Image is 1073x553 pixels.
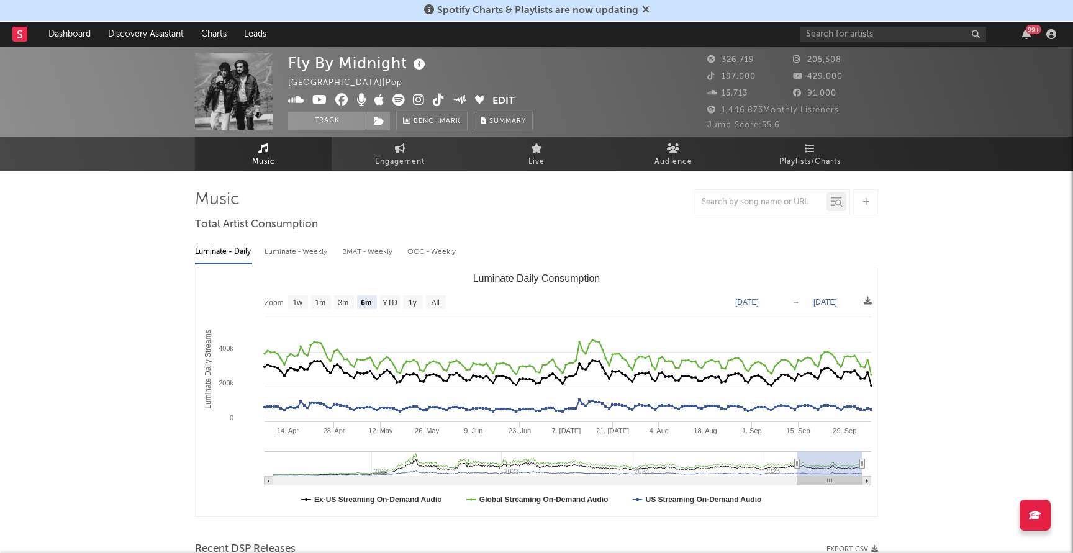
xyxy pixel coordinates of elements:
[293,299,303,307] text: 1w
[414,114,461,129] span: Benchmark
[265,299,284,307] text: Zoom
[707,121,780,129] span: Jump Score: 55.6
[826,546,878,553] button: Export CSV
[707,106,839,114] span: 1,446,873 Monthly Listeners
[383,299,397,307] text: YTD
[204,330,212,408] text: Luminate Daily Streams
[368,427,393,434] text: 12. May
[288,53,428,73] div: Fly By Midnight
[99,22,192,47] a: Discovery Assistant
[437,6,638,16] span: Spotify Charts & Playlists are now updating
[195,217,318,232] span: Total Artist Consumption
[468,137,605,171] a: Live
[695,197,826,207] input: Search by song name or URL
[277,427,299,434] text: 14. Apr
[464,427,482,434] text: 9. Jun
[707,56,754,64] span: 326,719
[528,155,545,169] span: Live
[415,427,440,434] text: 26. May
[230,414,233,421] text: 0
[375,155,425,169] span: Engagement
[407,241,457,263] div: OCC - Weekly
[645,495,761,504] text: US Streaming On-Demand Audio
[605,137,741,171] a: Audience
[338,299,349,307] text: 3m
[742,427,762,434] text: 1. Sep
[342,241,395,263] div: BMAT - Weekly
[793,89,836,97] span: 91,000
[596,427,629,434] text: 21. [DATE]
[654,155,692,169] span: Audience
[195,241,252,263] div: Luminate - Daily
[409,299,417,307] text: 1y
[650,427,669,434] text: 4. Aug
[741,137,878,171] a: Playlists/Charts
[473,273,600,284] text: Luminate Daily Consumption
[40,22,99,47] a: Dashboard
[479,495,609,504] text: Global Streaming On-Demand Audio
[707,89,748,97] span: 15,713
[195,137,332,171] a: Music
[196,268,877,516] svg: Luminate Daily Consumption
[265,241,330,263] div: Luminate - Weekly
[813,298,837,307] text: [DATE]
[787,427,810,434] text: 15. Sep
[793,56,841,64] span: 205,508
[474,112,533,130] button: Summary
[800,27,986,42] input: Search for artists
[192,22,235,47] a: Charts
[361,299,371,307] text: 6m
[314,495,442,504] text: Ex-US Streaming On-Demand Audio
[324,427,345,434] text: 28. Apr
[735,298,759,307] text: [DATE]
[288,76,417,91] div: [GEOGRAPHIC_DATA] | Pop
[833,427,856,434] text: 29. Sep
[332,137,468,171] a: Engagement
[489,118,526,125] span: Summary
[707,73,756,81] span: 197,000
[1026,25,1041,34] div: 99 +
[492,94,515,109] button: Edit
[793,73,843,81] span: 429,000
[1022,29,1031,39] button: 99+
[779,155,841,169] span: Playlists/Charts
[219,379,233,387] text: 200k
[235,22,275,47] a: Leads
[252,155,275,169] span: Music
[219,344,233,352] text: 400k
[551,427,581,434] text: 7. [DATE]
[431,299,439,307] text: All
[396,112,468,130] a: Benchmark
[315,299,326,307] text: 1m
[642,6,650,16] span: Dismiss
[509,427,531,434] text: 23. Jun
[288,112,366,130] button: Track
[792,298,800,307] text: →
[694,427,717,434] text: 18. Aug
